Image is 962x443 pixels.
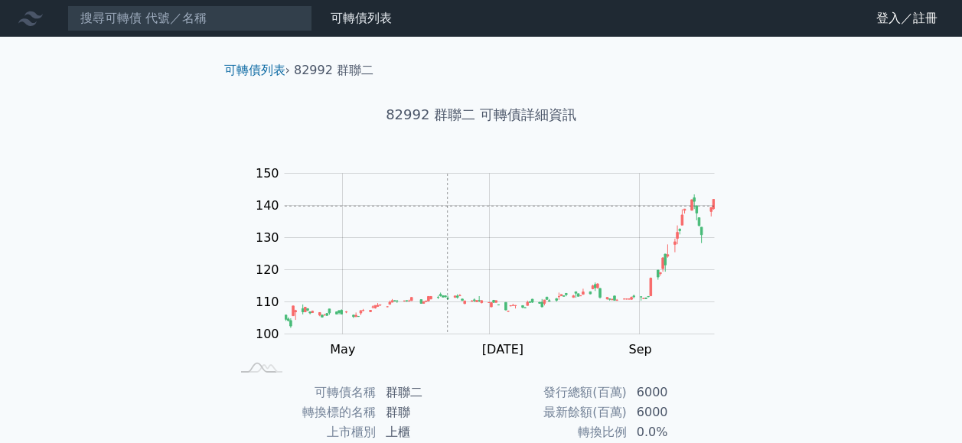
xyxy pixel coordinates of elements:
[481,422,628,442] td: 轉換比例
[481,402,628,422] td: 最新餘額(百萬)
[256,230,279,245] tspan: 130
[247,166,737,357] g: Chart
[230,402,377,422] td: 轉換標的名稱
[256,166,279,181] tspan: 150
[628,342,651,357] tspan: Sep
[256,327,279,341] tspan: 100
[628,383,732,402] td: 6000
[256,295,279,309] tspan: 110
[628,422,732,442] td: 0.0%
[256,198,279,213] tspan: 140
[224,61,290,80] li: ›
[377,402,481,422] td: 群聯
[377,383,481,402] td: 群聯二
[212,104,751,125] h1: 82992 群聯二 可轉債詳細資訊
[230,422,377,442] td: 上市櫃別
[628,402,732,422] td: 6000
[256,262,279,277] tspan: 120
[230,383,377,402] td: 可轉債名稱
[331,11,392,25] a: 可轉債列表
[482,342,523,357] tspan: [DATE]
[481,383,628,402] td: 發行總額(百萬)
[377,422,481,442] td: 上櫃
[294,61,373,80] li: 82992 群聯二
[330,342,355,357] tspan: May
[67,5,312,31] input: 搜尋可轉債 代號／名稱
[864,6,950,31] a: 登入／註冊
[224,63,285,77] a: 可轉債列表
